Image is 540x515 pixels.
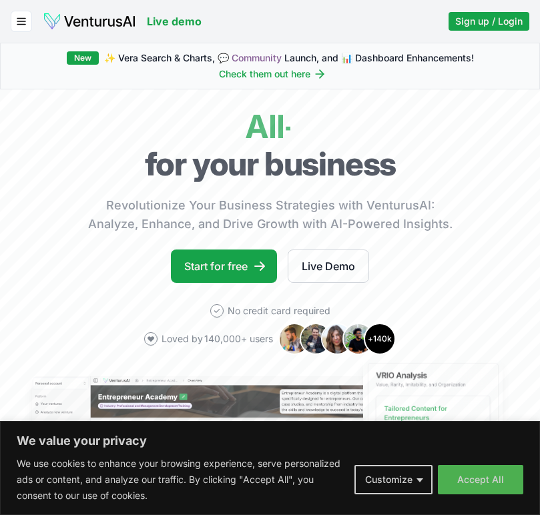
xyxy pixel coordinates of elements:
a: Live demo [147,13,202,29]
a: Live Demo [288,249,369,283]
p: We value your privacy [17,433,523,449]
img: logo [43,12,136,31]
a: Sign up / Login [449,12,529,31]
span: ✨ Vera Search & Charts, 💬 Launch, and 📊 Dashboard Enhancements! [104,51,474,65]
div: New [67,51,99,65]
button: Accept All [438,465,523,494]
img: Avatar 1 [278,323,310,355]
img: Avatar 4 [342,323,374,355]
a: Start for free [171,249,277,283]
p: We use cookies to enhance your browsing experience, serve personalized ads or content, and analyz... [17,456,344,504]
span: Sign up / Login [455,15,523,28]
img: Avatar 3 [321,323,353,355]
a: Check them out here [219,67,326,81]
img: Avatar 2 [300,323,332,355]
a: Community [232,52,282,63]
button: Customize [354,465,433,494]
